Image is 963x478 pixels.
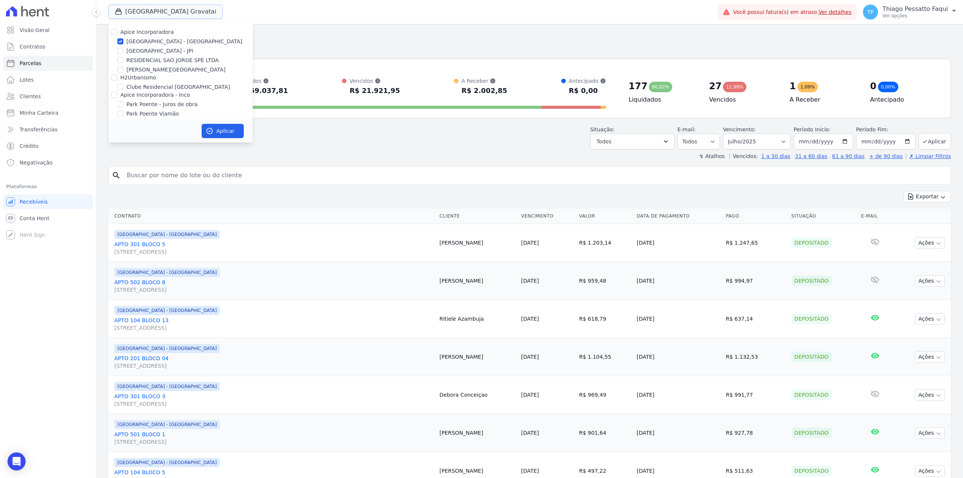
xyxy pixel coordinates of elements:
label: Vencidos: [729,153,758,159]
div: Liquidados [233,77,288,85]
label: E-mail: [677,126,696,132]
a: Visão Geral [3,23,93,38]
label: Park Poente Viamão [126,110,179,118]
td: [DATE] [633,338,723,376]
div: Depositado [791,390,832,400]
button: Aplicar [919,133,951,149]
div: Plataformas [6,182,90,191]
button: Ações [915,275,945,287]
div: Vencidos [349,77,400,85]
div: 27 [709,80,721,92]
td: Ritiele Azambuja [436,300,518,338]
th: Contrato [108,209,436,224]
a: [DATE] [521,240,539,246]
th: Pago [723,209,788,224]
span: Contratos [20,43,45,50]
button: Aplicar [202,124,244,138]
span: [GEOGRAPHIC_DATA] - [GEOGRAPHIC_DATA] [114,344,220,353]
label: [GEOGRAPHIC_DATA] - [GEOGRAPHIC_DATA] [126,38,242,46]
div: Depositado [791,352,832,362]
label: Apice Incorporadora [120,29,174,35]
a: APTO 201 BLOCO 04[STREET_ADDRESS] [114,355,433,370]
div: R$ 21.921,95 [349,85,400,97]
a: Crédito [3,139,93,154]
button: Exportar [904,191,951,202]
td: R$ 959,48 [576,262,634,300]
td: R$ 1.203,14 [576,224,634,262]
a: [DATE] [521,392,539,398]
a: Clientes [3,89,93,104]
a: Parcelas [3,56,93,71]
span: [GEOGRAPHIC_DATA] - [GEOGRAPHIC_DATA] [114,420,220,429]
div: 177 [629,80,647,92]
span: Lotes [20,76,34,84]
i: search [112,171,121,180]
td: R$ 1.247,65 [723,224,788,262]
div: Open Intercom Messenger [8,452,26,470]
div: R$ 2.002,85 [462,85,507,97]
span: [STREET_ADDRESS] [114,400,433,408]
span: [GEOGRAPHIC_DATA] - [GEOGRAPHIC_DATA] [114,458,220,467]
label: Período Inicío: [794,126,831,132]
a: [DATE] [521,468,539,474]
td: R$ 991,77 [723,376,788,414]
span: [GEOGRAPHIC_DATA] - [GEOGRAPHIC_DATA] [114,268,220,277]
button: Ações [915,351,945,363]
label: H2Urbanismo [120,75,156,81]
span: Parcelas [20,59,41,67]
span: Crédito [20,142,39,150]
td: [PERSON_NAME] [436,414,518,452]
a: 1 a 30 dias [761,153,790,159]
span: Transferências [20,126,58,133]
td: R$ 927,78 [723,414,788,452]
span: Negativação [20,159,53,166]
div: Antecipado [569,77,606,85]
span: Todos [597,137,611,146]
span: [STREET_ADDRESS] [114,362,433,370]
div: R$ 159.037,81 [233,85,288,97]
label: ↯ Atalhos [699,153,725,159]
a: Recebíveis [3,194,93,209]
a: 31 a 60 dias [795,153,827,159]
td: R$ 637,14 [723,300,788,338]
label: Park Poente - Juros de obra [126,100,197,108]
a: Conta Hent [3,211,93,226]
td: R$ 901,64 [576,414,634,452]
span: [STREET_ADDRESS] [114,286,433,294]
span: [STREET_ADDRESS] [114,438,433,446]
button: Todos [590,134,674,149]
a: APTO 501 BLOCO 1[STREET_ADDRESS] [114,431,433,446]
td: [DATE] [633,300,723,338]
a: Transferências [3,122,93,137]
span: Clientes [20,93,41,100]
label: [GEOGRAPHIC_DATA] - JPI [126,47,193,55]
td: [PERSON_NAME] [436,262,518,300]
div: 86,92% [649,82,672,92]
th: E-mail [858,209,892,224]
a: + de 90 dias [869,153,903,159]
span: Minha Carteira [20,109,58,117]
p: Ver opções [882,13,948,19]
input: Buscar por nome do lote ou do cliente [122,168,948,183]
a: [DATE] [521,430,539,436]
h4: Liquidados [629,95,697,104]
th: Data de Pagamento [633,209,723,224]
a: [DATE] [521,354,539,360]
div: A Receber [462,77,507,85]
th: Valor [576,209,634,224]
label: Período Fim: [856,126,916,134]
a: Ver detalhes [819,9,852,15]
a: Contratos [3,39,93,54]
button: Ações [915,389,945,401]
th: Cliente [436,209,518,224]
p: Thiago Pessatto Faqui [882,5,948,13]
a: Negativação [3,155,93,170]
a: Minha Carteira [3,105,93,120]
button: Ações [915,465,945,477]
div: Depositado [791,276,832,286]
a: APTO 502 BLOCO 8[STREET_ADDRESS] [114,279,433,294]
td: Debora Conceiçao [436,376,518,414]
a: 61 a 90 dias [832,153,864,159]
td: [PERSON_NAME] [436,224,518,262]
button: TP Thiago Pessatto Faqui Ver opções [857,2,963,23]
